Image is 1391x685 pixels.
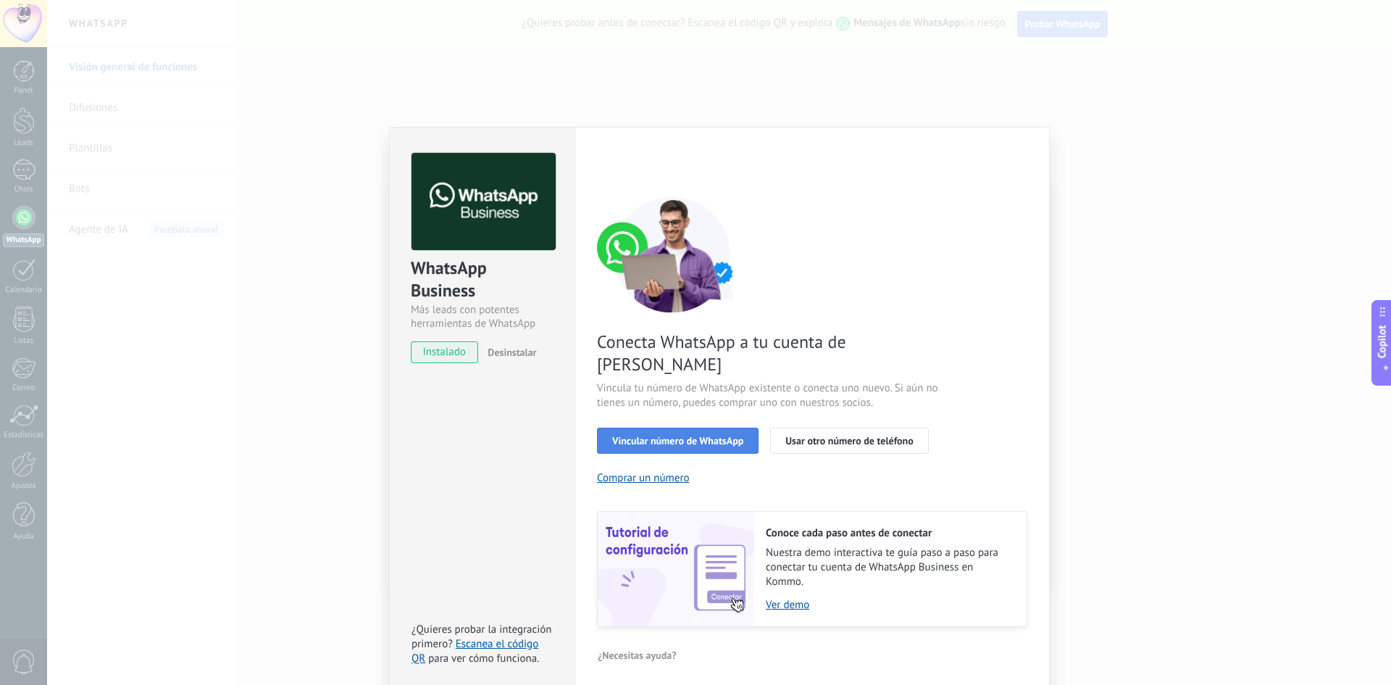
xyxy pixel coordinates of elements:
span: Vincular número de WhatsApp [612,436,743,446]
span: Conecta WhatsApp a tu cuenta de [PERSON_NAME] [597,331,942,375]
img: logo_main.png [412,153,556,251]
span: Copilot [1375,325,1390,358]
img: connect number [597,196,749,312]
button: Desinstalar [482,341,536,363]
div: WhatsApp Business [411,257,554,303]
button: Vincular número de WhatsApp [597,428,759,454]
span: para ver cómo funciona. [428,652,539,665]
div: Más leads con potentes herramientas de WhatsApp [411,303,554,331]
span: instalado [412,341,477,363]
button: ¿Necesitas ayuda? [597,644,677,666]
span: Vincula tu número de WhatsApp existente o conecta uno nuevo. Si aún no tienes un número, puedes c... [597,381,942,410]
span: Desinstalar [488,346,536,359]
button: Usar otro número de teléfono [770,428,928,454]
span: ¿Quieres probar la integración primero? [412,623,552,651]
a: Escanea el código QR [412,637,538,665]
span: ¿Necesitas ayuda? [598,650,677,660]
span: Nuestra demo interactiva te guía paso a paso para conectar tu cuenta de WhatsApp Business en Kommo. [766,546,1012,589]
span: Usar otro número de teléfono [785,436,913,446]
a: Ver demo [766,598,1012,612]
h2: Conoce cada paso antes de conectar [766,526,1012,540]
button: Comprar un número [597,471,690,485]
